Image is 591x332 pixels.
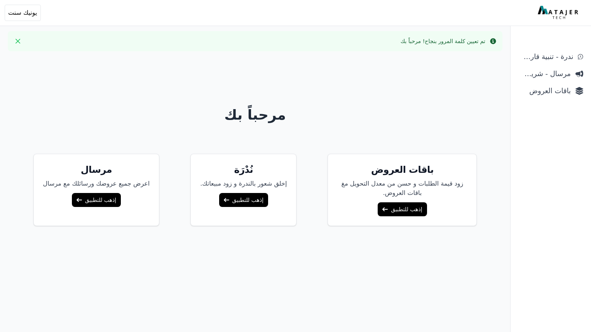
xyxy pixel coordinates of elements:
span: ندرة - تنبية قارب علي النفاذ [518,51,573,62]
p: زود قيمة الطلبات و حسن من معدل التحويل مغ باقات العروض. [337,179,467,198]
p: اعرض جميع عروضك ورسائلك مع مرسال [43,179,150,188]
div: تم تعيين كلمة المرور بنجاح! مرحباً بك [401,37,485,45]
span: مرسال - شريط دعاية [518,68,571,79]
h5: نُدْرَة [200,163,287,176]
a: إذهب للتطبيق [72,193,121,207]
span: باقات العروض [518,85,571,96]
p: إخلق شعور بالندرة و زود مبيعاتك. [200,179,287,188]
button: يونيك سنت [5,5,41,21]
h5: باقات العروض [337,163,467,176]
a: إذهب للتطبيق [219,193,268,207]
h5: مرسال [43,163,150,176]
img: MatajerTech Logo [538,6,580,20]
button: Close [12,35,24,47]
a: إذهب للتطبيق [378,202,427,216]
h1: مرحباً بك [7,107,504,123]
span: يونيك سنت [8,8,37,17]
